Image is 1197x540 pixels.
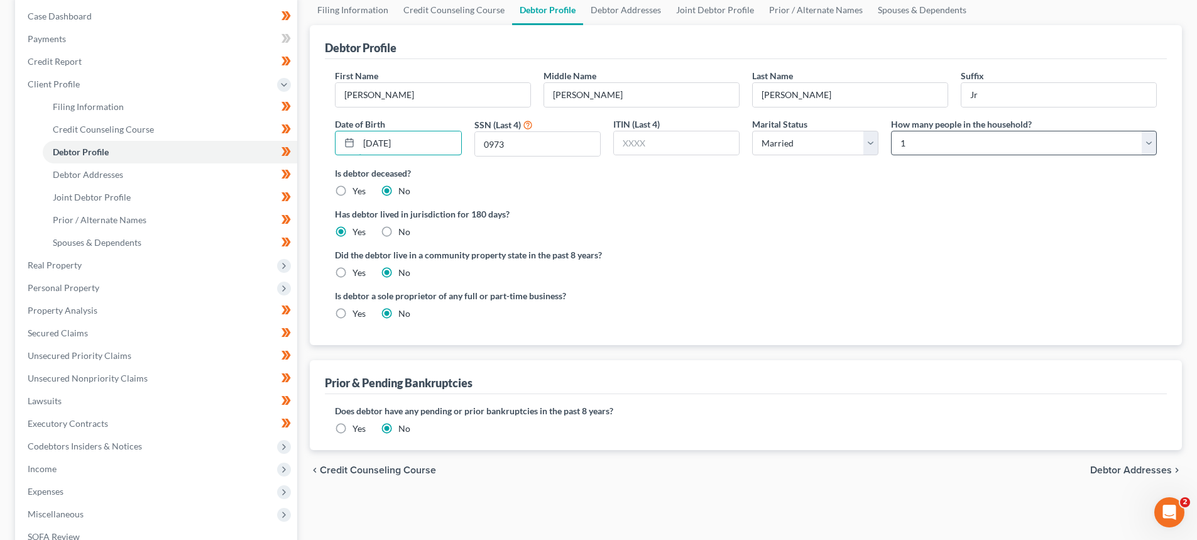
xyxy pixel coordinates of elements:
label: Last Name [752,69,793,82]
label: Does debtor have any pending or prior bankruptcies in the past 8 years? [335,404,1157,417]
label: ITIN (Last 4) [613,118,660,131]
label: How many people in the household? [891,118,1032,131]
label: Yes [353,226,366,238]
label: Middle Name [544,69,596,82]
button: chevron_left Credit Counseling Course [310,465,436,475]
i: chevron_left [310,465,320,475]
a: Credit Counseling Course [43,118,297,141]
span: Spouses & Dependents [53,237,141,248]
span: Real Property [28,260,82,270]
a: Executory Contracts [18,412,297,435]
label: Marital Status [752,118,807,131]
span: Unsecured Nonpriority Claims [28,373,148,383]
label: Yes [353,307,366,320]
input: -- [961,83,1156,107]
span: Personal Property [28,282,99,293]
a: Case Dashboard [18,5,297,28]
input: MM/DD/YYYY [359,131,461,155]
label: First Name [335,69,378,82]
label: Is debtor deceased? [335,167,1157,180]
span: 2 [1180,497,1190,507]
span: Credit Report [28,56,82,67]
input: XXXX [614,131,739,155]
a: Payments [18,28,297,50]
input: -- [336,83,530,107]
span: Prior / Alternate Names [53,214,146,225]
label: No [398,226,410,238]
a: Joint Debtor Profile [43,186,297,209]
label: Yes [353,267,366,279]
div: Prior & Pending Bankruptcies [325,375,473,390]
a: Debtor Profile [43,141,297,163]
button: Debtor Addresses chevron_right [1090,465,1182,475]
span: Miscellaneous [28,509,84,519]
span: Credit Counseling Course [320,465,436,475]
label: SSN (Last 4) [474,118,521,131]
span: Executory Contracts [28,418,108,429]
a: Prior / Alternate Names [43,209,297,231]
a: Property Analysis [18,299,297,322]
label: Suffix [961,69,984,82]
label: No [398,267,410,279]
span: Property Analysis [28,305,97,316]
a: Unsecured Priority Claims [18,344,297,367]
a: Filing Information [43,96,297,118]
a: Lawsuits [18,390,297,412]
span: Payments [28,33,66,44]
label: No [398,307,410,320]
a: Unsecured Nonpriority Claims [18,367,297,390]
span: Case Dashboard [28,11,92,21]
a: Secured Claims [18,322,297,344]
span: Filing Information [53,101,124,112]
label: No [398,185,410,197]
label: Yes [353,185,366,197]
span: Client Profile [28,79,80,89]
i: chevron_right [1172,465,1182,475]
span: Debtor Profile [53,146,109,157]
label: Has debtor lived in jurisdiction for 180 days? [335,207,1157,221]
input: -- [753,83,948,107]
span: Unsecured Priority Claims [28,350,131,361]
span: Lawsuits [28,395,62,406]
label: Did the debtor live in a community property state in the past 8 years? [335,248,1157,262]
span: Income [28,463,57,474]
input: M.I [544,83,739,107]
label: Yes [353,422,366,435]
span: Debtor Addresses [1090,465,1172,475]
label: Is debtor a sole proprietor of any full or part-time business? [335,289,740,302]
span: Codebtors Insiders & Notices [28,441,142,451]
label: No [398,422,410,435]
div: Debtor Profile [325,40,396,55]
span: Joint Debtor Profile [53,192,131,202]
span: Secured Claims [28,328,88,338]
iframe: Intercom live chat [1154,497,1184,527]
a: Spouses & Dependents [43,231,297,254]
a: Credit Report [18,50,297,73]
input: XXXX [475,132,600,156]
span: Debtor Addresses [53,169,123,180]
span: Expenses [28,486,63,497]
span: Credit Counseling Course [53,124,154,135]
a: Debtor Addresses [43,163,297,186]
label: Date of Birth [335,118,385,131]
